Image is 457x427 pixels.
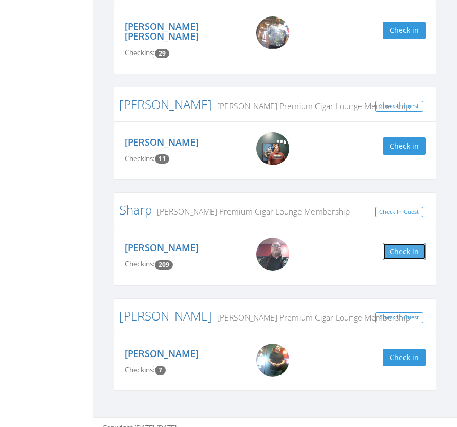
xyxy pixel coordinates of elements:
[119,201,152,218] a: Sharp
[125,20,199,43] a: [PERSON_NAME] [PERSON_NAME]
[125,154,155,163] span: Checkins:
[125,48,155,57] span: Checkins:
[256,238,289,271] img: Christopher_Sharp.png
[125,347,199,360] a: [PERSON_NAME]
[212,312,410,323] small: [PERSON_NAME] Premium Cigar Lounge Membership
[383,137,426,155] button: Check in
[375,207,423,218] a: Check In Guest
[155,366,166,375] span: Checkin count
[152,206,350,217] small: [PERSON_NAME] Premium Cigar Lounge Membership
[256,132,289,165] img: Chris_Reaves.png
[155,154,169,164] span: Checkin count
[212,100,410,112] small: [PERSON_NAME] Premium Cigar Lounge Membership
[383,243,426,260] button: Check in
[119,96,212,113] a: [PERSON_NAME]
[383,22,426,39] button: Check in
[375,101,423,112] a: Check In Guest
[155,260,173,270] span: Checkin count
[125,259,155,269] span: Checkins:
[125,241,199,254] a: [PERSON_NAME]
[155,49,169,58] span: Checkin count
[119,307,212,324] a: [PERSON_NAME]
[383,349,426,366] button: Check in
[125,365,155,375] span: Checkins:
[256,16,289,49] img: Chris_Bobby.png
[375,312,423,323] a: Check In Guest
[256,344,289,377] img: Chris_Watson.png
[125,136,199,148] a: [PERSON_NAME]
